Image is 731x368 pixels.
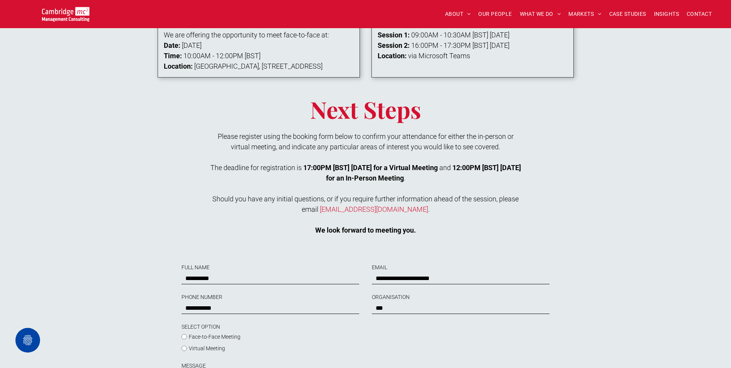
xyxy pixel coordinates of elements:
[605,8,650,20] a: CASE STUDIES
[408,52,470,60] span: via Microsoft Teams
[439,164,451,172] span: and
[303,164,438,172] strong: 17:00PM [BST] [DATE] for a Virtual Meeting
[378,52,407,60] strong: Location:
[404,174,405,182] span: .
[326,164,521,182] strong: 12:00PM [BST] [DATE] for an In-Person Meeting
[516,8,565,20] a: WHAT WE DO
[490,31,509,39] span: [DATE]
[320,205,428,213] a: [EMAIL_ADDRESS][DOMAIN_NAME]
[42,7,89,22] img: Cambridge MC Logo
[189,345,225,351] span: Virtual Meeting
[474,8,516,20] a: OUR PEOPLE
[428,205,430,213] span: .
[189,334,240,340] span: Face-to-Face Meeting
[181,323,296,331] label: SELECT OPTION
[411,41,509,49] span: 16:00PM - 17:30PM [BST] [DATE]
[210,164,302,172] span: The deadline for registration is
[372,293,549,301] label: ORGANISATION
[441,8,475,20] a: ABOUT
[565,8,605,20] a: MARKETS
[378,41,410,49] strong: Session 2:
[164,31,329,39] span: We are offering the opportunity to meet face-to-face at:
[181,334,187,339] input: Face-to-Face Meeting
[212,195,519,213] span: Should you have any initial questions, or if you require further information ahead of the session...
[194,62,323,70] span: [GEOGRAPHIC_DATA], [STREET_ADDRESS]
[310,94,421,125] span: Next Steps
[218,132,514,151] span: Please register using the booking form below to confirm your attendance for either the in-person ...
[378,31,410,39] strong: Session 1:
[181,293,359,301] label: PHONE NUMBER
[683,8,716,20] a: CONTACT
[183,52,260,60] span: 10:00AM - 12:00PM [BST]
[164,41,180,49] strong: Date:
[164,52,182,60] strong: Time:
[181,263,359,272] label: FULL NAME
[650,8,683,20] a: INSIGHTS
[181,346,187,351] input: Virtual Meeting
[372,263,549,272] label: EMAIL
[411,31,488,39] span: 09:00AM - 10:30AM [BST]
[182,41,202,49] span: [DATE]
[164,62,193,70] strong: Location:
[315,226,416,234] strong: We look forward to meeting you.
